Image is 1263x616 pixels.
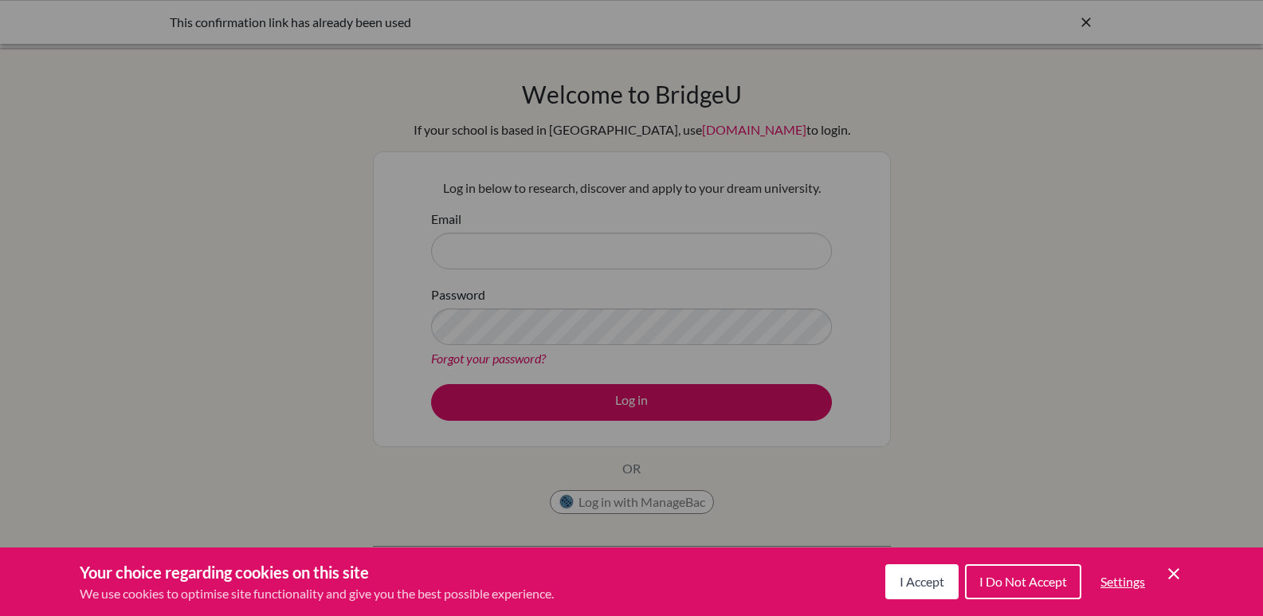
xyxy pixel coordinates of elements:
[1164,564,1183,583] button: Save and close
[885,564,959,599] button: I Accept
[965,564,1081,599] button: I Do Not Accept
[979,574,1067,589] span: I Do Not Accept
[1088,566,1158,598] button: Settings
[80,584,554,603] p: We use cookies to optimise site functionality and give you the best possible experience.
[1100,574,1145,589] span: Settings
[80,560,554,584] h3: Your choice regarding cookies on this site
[900,574,944,589] span: I Accept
